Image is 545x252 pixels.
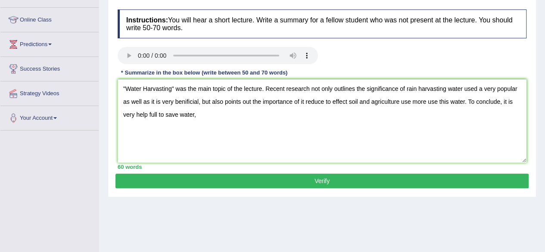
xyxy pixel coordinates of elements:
a: Your Account [0,106,99,128]
a: Success Stories [0,57,99,78]
button: Verify [115,174,529,188]
b: Instructions: [126,16,168,24]
a: Strategy Videos [0,81,99,103]
div: * Summarize in the box below (write between 50 and 70 words) [118,68,291,77]
a: Predictions [0,32,99,54]
div: 60 words [118,163,526,171]
a: Online Class [0,8,99,29]
h4: You will hear a short lecture. Write a summary for a fellow student who was not present at the le... [118,9,526,38]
